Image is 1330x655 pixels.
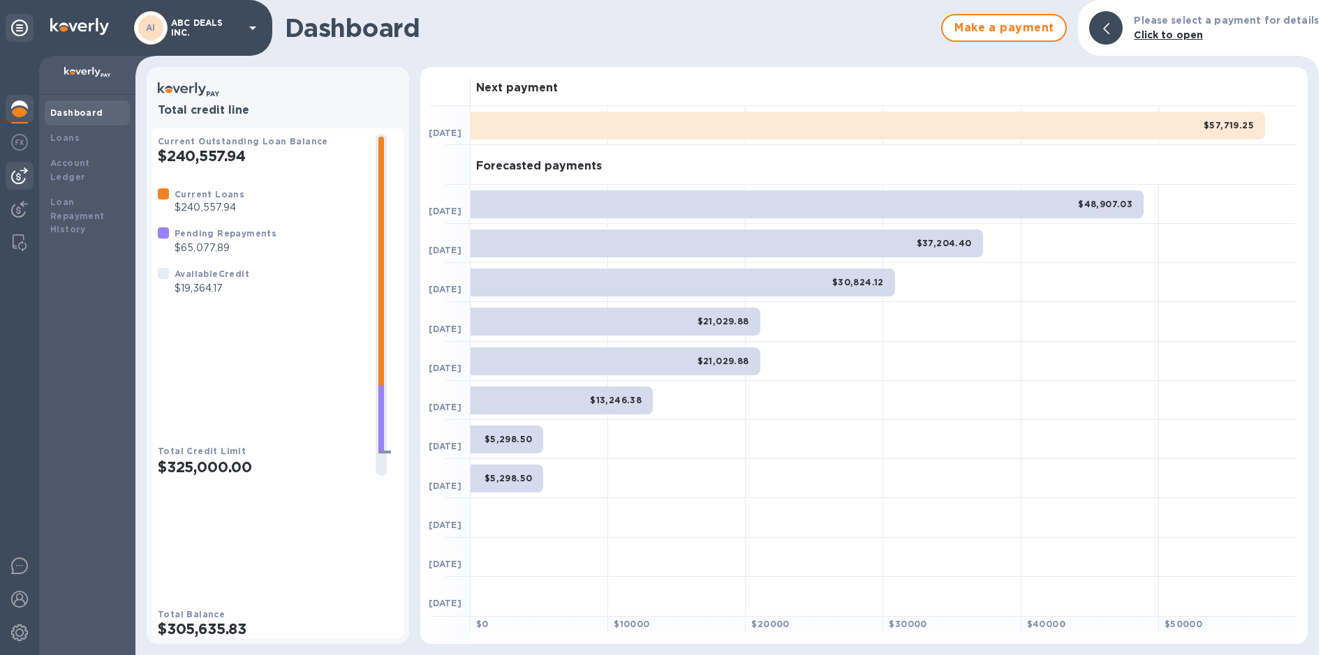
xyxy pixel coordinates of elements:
[429,559,461,569] b: [DATE]
[751,619,789,629] b: $ 20000
[175,241,276,255] p: $65,077.89
[832,277,884,287] b: $30,824.12
[429,128,461,138] b: [DATE]
[590,395,642,405] b: $13,246.38
[158,609,225,619] b: Total Balance
[1134,29,1203,40] b: Click to open
[158,458,364,476] h2: $325,000.00
[485,473,533,483] b: $5,298.50
[175,228,276,239] b: Pending Repayments
[50,107,103,118] b: Dashboard
[11,134,28,151] img: Foreign exchange
[476,160,602,173] h3: Forecasted payments
[429,206,461,216] b: [DATE]
[175,189,244,199] b: Current Loans
[175,200,244,215] p: $240,557.94
[889,619,926,629] b: $ 30000
[1165,619,1202,629] b: $ 50000
[50,18,109,35] img: Logo
[485,434,533,444] b: $5,298.50
[175,281,249,296] p: $19,364.17
[429,245,461,255] b: [DATE]
[158,446,246,456] b: Total Credit Limit
[50,158,90,182] b: Account Ledger
[158,620,398,638] h2: $305,635.83
[476,619,489,629] b: $ 0
[941,14,1067,42] button: Make a payment
[614,619,649,629] b: $ 10000
[1204,120,1254,130] b: $57,719.25
[50,133,80,143] b: Loans
[697,356,749,366] b: $21,029.88
[476,82,558,95] h3: Next payment
[158,104,398,117] h3: Total credit line
[429,520,461,530] b: [DATE]
[429,402,461,412] b: [DATE]
[429,441,461,451] b: [DATE]
[171,18,241,38] p: ABC DEALS INC.
[429,598,461,608] b: [DATE]
[429,363,461,373] b: [DATE]
[917,238,972,248] b: $37,204.40
[50,197,105,235] b: Loan Repayment History
[429,481,461,491] b: [DATE]
[697,316,749,326] b: $21,029.88
[1134,15,1319,26] b: Please select a payment for details
[175,269,249,279] b: Available Credit
[158,136,328,146] b: Current Outstanding Loan Balance
[285,13,934,43] h1: Dashboard
[954,20,1054,36] span: Make a payment
[1078,199,1132,209] b: $48,907.03
[429,324,461,334] b: [DATE]
[6,14,34,42] div: Unpin categories
[158,147,364,165] h2: $240,557.94
[429,284,461,294] b: [DATE]
[146,22,156,33] b: AI
[1027,619,1065,629] b: $ 40000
